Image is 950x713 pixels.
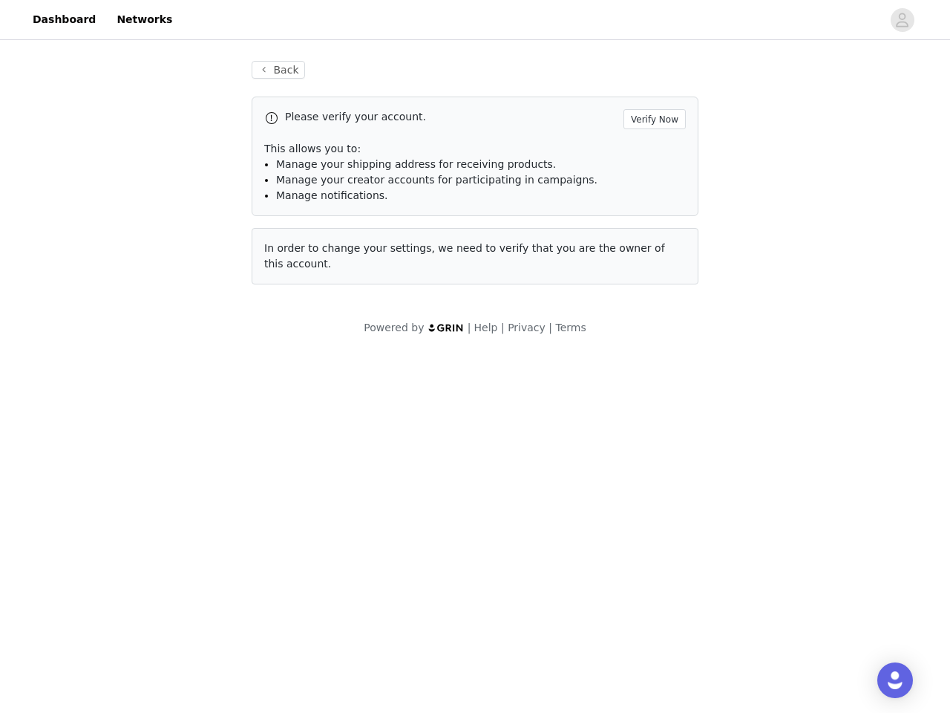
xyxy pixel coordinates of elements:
a: Terms [555,322,586,333]
img: logo [427,323,465,333]
button: Verify Now [623,109,686,129]
div: Open Intercom Messenger [877,662,913,698]
button: Back [252,61,305,79]
p: This allows you to: [264,141,686,157]
span: | [548,322,552,333]
span: Manage your shipping address for receiving products. [276,158,556,170]
a: Privacy [508,322,546,333]
p: Please verify your account. [285,109,617,125]
a: Networks [108,3,181,36]
span: Manage your creator accounts for participating in campaigns. [276,174,597,186]
span: In order to change your settings, we need to verify that you are the owner of this account. [264,242,665,270]
span: | [468,322,471,333]
div: avatar [895,8,909,32]
a: Dashboard [24,3,105,36]
span: Powered by [364,322,424,333]
a: Help [474,322,498,333]
span: Manage notifications. [276,189,388,201]
span: | [501,322,505,333]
